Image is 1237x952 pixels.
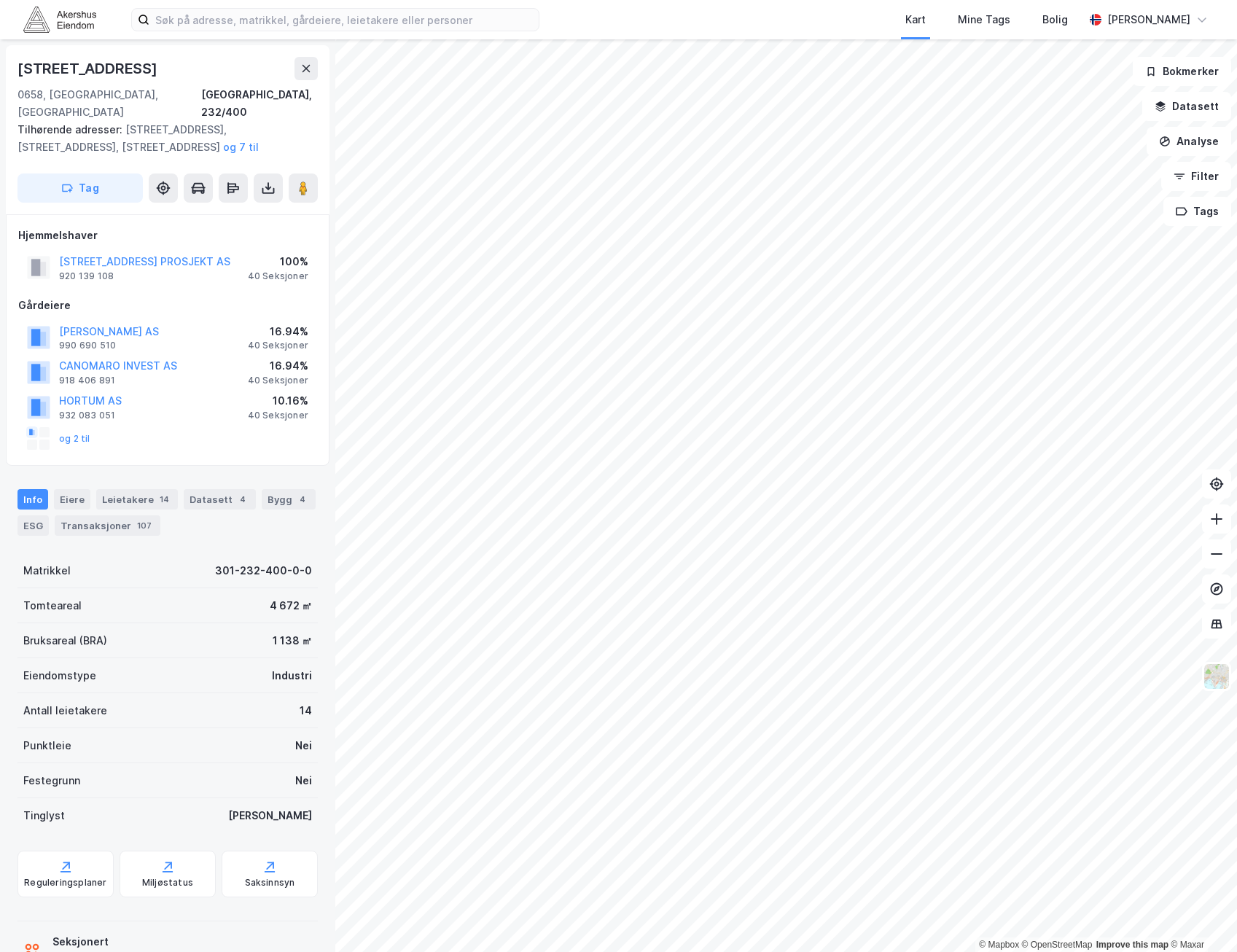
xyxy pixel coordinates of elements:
[201,86,318,121] div: [GEOGRAPHIC_DATA], 232/400
[215,562,312,580] div: 301-232-400-0-0
[235,492,250,507] div: 4
[17,489,48,510] div: Info
[59,340,116,351] div: 990 690 510
[295,772,312,789] div: Nei
[17,57,160,80] div: [STREET_ADDRESS]
[248,357,308,375] div: 16.94%
[134,518,155,533] div: 107
[23,737,71,754] div: Punktleie
[23,667,96,684] div: Eiendomstype
[59,270,114,282] div: 920 139 108
[17,173,143,203] button: Tag
[1164,882,1237,952] div: Kontrollprogram for chat
[1147,127,1231,156] button: Analyse
[23,7,96,32] img: akershus-eiendom-logo.9091f326c980b4bce74ccdd9f866810c.svg
[23,562,71,580] div: Matrikkel
[1163,197,1231,226] button: Tags
[18,297,317,314] div: Gårdeiere
[958,11,1010,28] div: Mine Tags
[248,270,308,282] div: 40 Seksjoner
[59,375,115,386] div: 918 406 891
[300,702,312,719] div: 14
[17,86,201,121] div: 0658, [GEOGRAPHIC_DATA], [GEOGRAPHIC_DATA]
[157,492,172,507] div: 14
[149,9,539,31] input: Søk på adresse, matrikkel, gårdeiere, leietakere eller personer
[184,489,256,510] div: Datasett
[1133,57,1231,86] button: Bokmerker
[1022,940,1093,950] a: OpenStreetMap
[273,632,312,649] div: 1 138 ㎡
[1096,940,1168,950] a: Improve this map
[228,807,312,824] div: [PERSON_NAME]
[295,492,310,507] div: 4
[295,737,312,754] div: Nei
[23,597,82,614] div: Tomteareal
[1107,11,1190,28] div: [PERSON_NAME]
[248,323,308,340] div: 16.94%
[59,410,115,421] div: 932 083 051
[1203,663,1230,690] img: Z
[262,489,316,510] div: Bygg
[1164,882,1237,952] iframe: Chat Widget
[52,933,240,951] div: Seksjonert
[18,227,317,244] div: Hjemmelshaver
[23,632,107,649] div: Bruksareal (BRA)
[1142,92,1231,121] button: Datasett
[905,11,926,28] div: Kart
[17,515,49,536] div: ESG
[272,667,312,684] div: Industri
[248,392,308,410] div: 10.16%
[23,772,80,789] div: Festegrunn
[55,515,160,536] div: Transaksjoner
[23,702,107,719] div: Antall leietakere
[248,410,308,421] div: 40 Seksjoner
[979,940,1019,950] a: Mapbox
[24,877,106,889] div: Reguleringsplaner
[96,489,178,510] div: Leietakere
[17,123,125,136] span: Tilhørende adresser:
[248,253,308,270] div: 100%
[245,877,295,889] div: Saksinnsyn
[142,877,193,889] div: Miljøstatus
[17,121,306,156] div: [STREET_ADDRESS], [STREET_ADDRESS], [STREET_ADDRESS]
[23,807,65,824] div: Tinglyst
[248,375,308,386] div: 40 Seksjoner
[1042,11,1068,28] div: Bolig
[248,340,308,351] div: 40 Seksjoner
[54,489,90,510] div: Eiere
[270,597,312,614] div: 4 672 ㎡
[1161,162,1231,191] button: Filter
